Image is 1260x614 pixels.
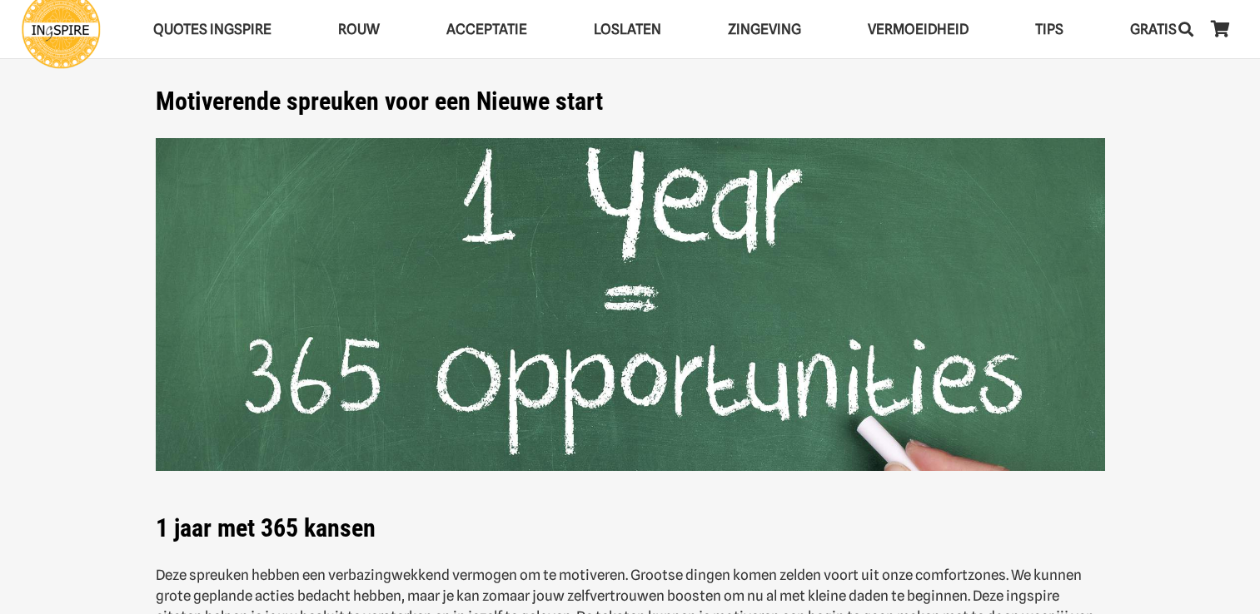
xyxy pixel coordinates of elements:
[153,21,271,37] span: QUOTES INGSPIRE
[1130,21,1177,37] span: GRATIS
[594,21,661,37] span: Loslaten
[868,21,969,37] span: VERMOEIDHEID
[120,8,305,51] a: QUOTES INGSPIREQUOTES INGSPIRE Menu
[728,21,801,37] span: Zingeving
[1169,8,1203,50] a: Zoeken
[156,87,1105,116] h1: Motiverende spreuken voor een Nieuwe start
[305,8,413,51] a: ROUWROUW Menu
[156,138,1105,472] img: Motivatie spreuken met motiverende teksten van ingspire over de moed niet opgeven en meer werkgeluk
[695,8,834,51] a: ZingevingZingeving Menu
[338,21,380,37] span: ROUW
[1002,8,1097,51] a: TIPSTIPS Menu
[1097,8,1210,51] a: GRATISGRATIS Menu
[834,8,1002,51] a: VERMOEIDHEIDVERMOEIDHEID Menu
[156,493,1105,544] h1: 1 jaar met 365 kansen
[413,8,560,51] a: AcceptatieAcceptatie Menu
[1035,21,1063,37] span: TIPS
[560,8,695,51] a: LoslatenLoslaten Menu
[446,21,527,37] span: Acceptatie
